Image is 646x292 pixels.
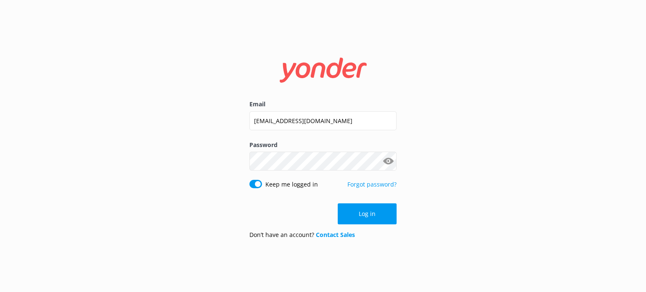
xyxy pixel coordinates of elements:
input: user@emailaddress.com [249,111,397,130]
button: Show password [380,153,397,170]
label: Email [249,100,397,109]
a: Forgot password? [347,180,397,188]
button: Log in [338,203,397,224]
label: Keep me logged in [265,180,318,189]
label: Password [249,140,397,150]
p: Don’t have an account? [249,230,355,239]
a: Contact Sales [316,231,355,239]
